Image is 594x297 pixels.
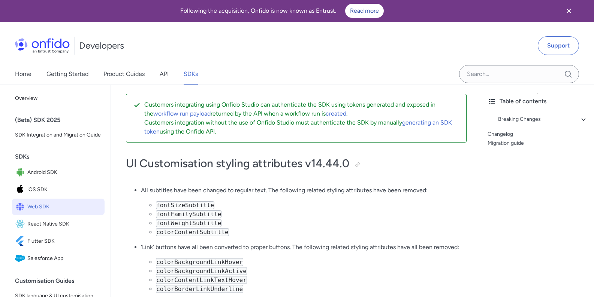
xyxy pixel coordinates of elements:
a: IconWeb SDKWeb SDK [12,199,105,215]
code: fontFamilySubtitle [156,210,221,218]
h1: Developers [79,40,124,52]
span: Web SDK [27,202,102,212]
h1: UI Customisation styling attributes v14.44.0 [126,156,467,171]
span: iOS SDK [27,184,102,195]
a: IconiOS SDKiOS SDK [12,181,105,198]
div: SDKs [15,149,108,164]
div: Following the acquisition, Onfido is now known as Entrust. [9,4,555,18]
a: Breaking Changes [498,115,588,124]
a: Overview [12,91,105,106]
div: Table of contents [488,97,588,106]
img: IconWeb SDK [15,202,27,212]
div: (Beta) SDK 2025 [15,113,108,128]
code: colorBackgroundLinkHover [156,258,243,266]
div: Customisation Guides [15,273,108,288]
span: Flutter SDK [27,236,102,247]
a: Changelog [488,130,588,139]
span: Salesforce App [27,253,102,264]
span: SDK Integration and Migration Guide [15,131,102,140]
a: Migration guide [488,139,588,148]
a: Support [538,36,579,55]
code: colorContentSubtitle [156,228,229,236]
button: Close banner [555,1,583,20]
svg: Close banner [564,6,573,15]
a: IconReact Native SDKReact Native SDK [12,216,105,232]
p: ‘Link’ buttons have all been converted to proper buttons. The following related styling attribute... [141,243,467,252]
span: React Native SDK [27,219,102,229]
img: IconAndroid SDK [15,167,27,178]
a: API [160,64,169,85]
code: colorContentLinkTextHover [156,276,247,284]
span: Android SDK [27,167,102,178]
a: workflow run payload [153,110,211,117]
a: SDK Integration and Migration Guide [12,128,105,143]
p: Customers integration without the use of Onfido Studio must authenticate the SDK by manually usin... [144,118,460,136]
input: Onfido search input field [459,65,579,83]
img: IconReact Native SDK [15,219,27,229]
a: Home [15,64,31,85]
img: IconiOS SDK [15,184,27,195]
img: Onfido Logo [15,38,70,53]
a: Product Guides [103,64,145,85]
p: All subtitles have been changed to regular text. The following related styling attributes have be... [141,186,467,195]
a: Getting Started [46,64,88,85]
a: IconFlutter SDKFlutter SDK [12,233,105,249]
a: IconAndroid SDKAndroid SDK [12,164,105,181]
a: Read more [345,4,384,18]
p: Customers integrating using Onfido Studio can authenticate the SDK using tokens generated and exp... [144,100,460,118]
img: IconSalesforce App [15,253,27,264]
code: fontWeightSubtitle [156,219,221,227]
code: colorBackgroundLinkActive [156,267,247,275]
a: IconSalesforce AppSalesforce App [12,250,105,267]
span: Overview [15,94,102,103]
a: SDKs [184,64,198,85]
code: colorBorderLinkUnderline [156,285,243,293]
a: created [326,110,346,117]
img: IconFlutter SDK [15,236,27,247]
code: fontSizeSubtitle [156,201,214,209]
